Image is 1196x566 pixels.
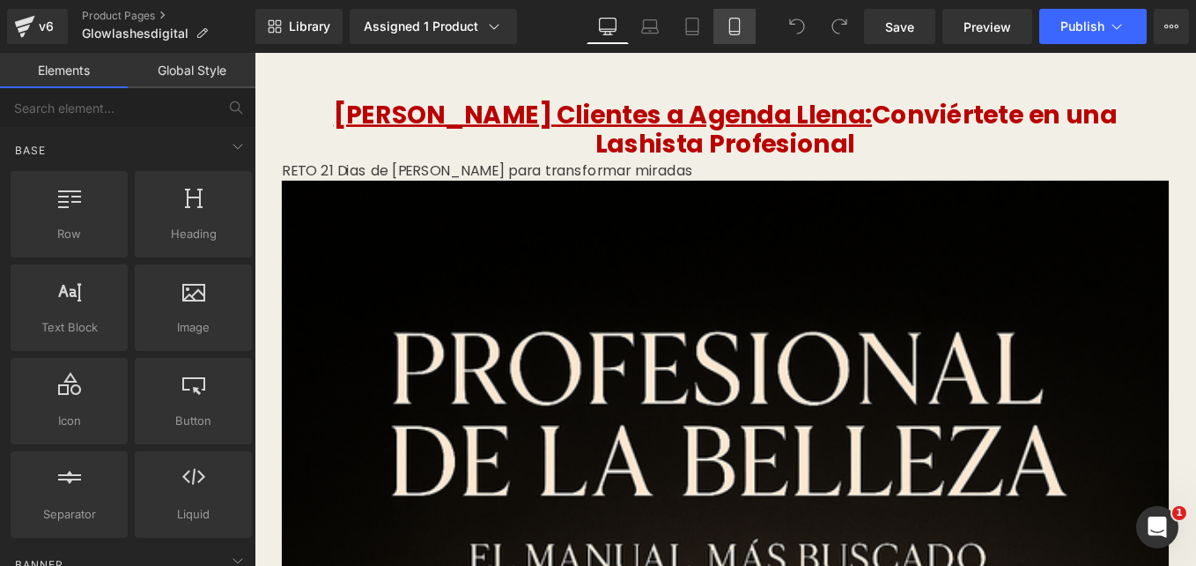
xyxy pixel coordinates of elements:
[16,412,122,430] span: Icon
[1060,19,1104,34] span: Publish
[713,9,756,44] a: Mobile
[255,9,343,44] a: New Library
[140,225,247,243] span: Heading
[35,15,57,38] div: v6
[822,9,857,44] button: Redo
[90,49,977,123] font: Conviértete en una Lashista Profesional
[16,318,122,337] span: Text Block
[128,53,255,88] a: Global Style
[13,142,48,159] span: Base
[140,318,247,337] span: Image
[779,9,815,44] button: Undo
[587,9,629,44] a: Desktop
[140,505,247,524] span: Liquid
[1154,9,1189,44] button: More
[16,505,122,524] span: Separator
[942,9,1032,44] a: Preview
[671,9,713,44] a: Tablet
[82,26,188,41] span: Glowlashesdigital
[90,49,699,89] u: [PERSON_NAME] Clientes a Agenda Llena:
[16,225,122,243] span: Row
[629,9,671,44] a: Laptop
[31,121,1035,145] p: RETO 21 Dias de [PERSON_NAME] para transformar miradas
[7,9,68,44] a: v6
[885,18,914,36] span: Save
[1039,9,1147,44] button: Publish
[963,18,1011,36] span: Preview
[364,18,503,35] div: Assigned 1 Product
[1172,506,1186,520] span: 1
[82,9,255,23] a: Product Pages
[140,412,247,430] span: Button
[289,19,330,34] span: Library
[1136,506,1178,548] iframe: Intercom live chat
